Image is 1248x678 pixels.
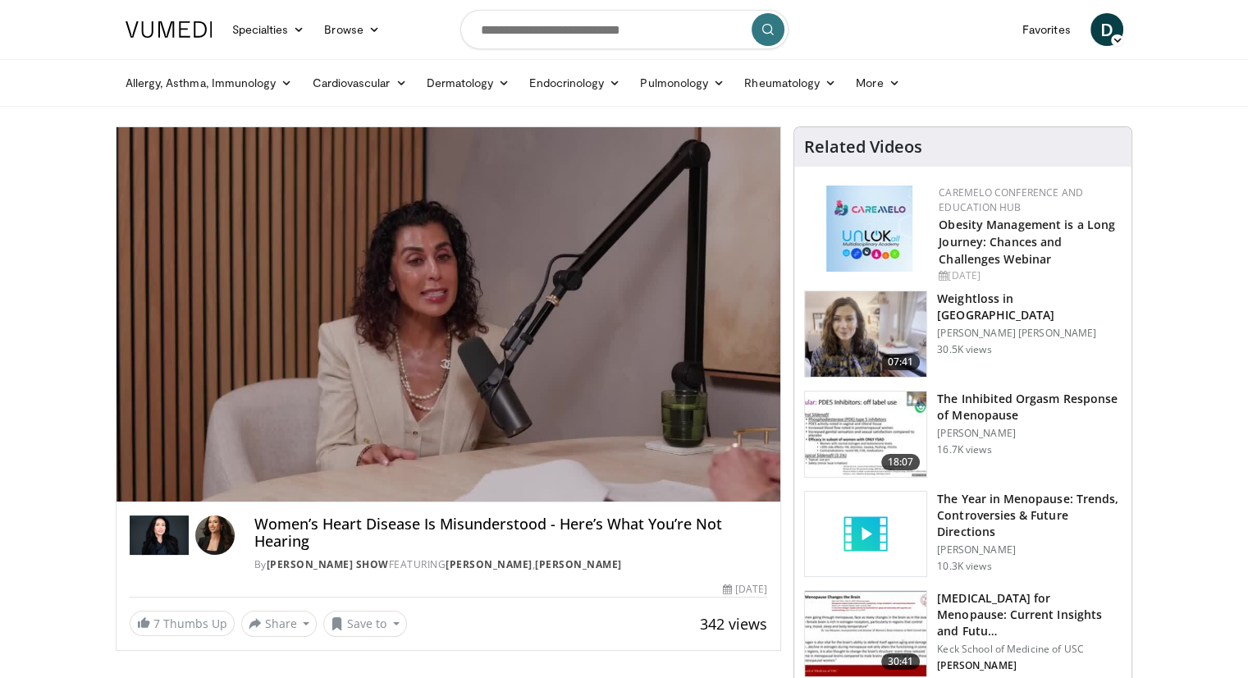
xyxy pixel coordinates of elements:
[937,643,1122,656] p: Keck School of Medicine of USC
[117,127,781,502] video-js: Video Player
[804,291,1122,378] a: 07:41 Weightloss in [GEOGRAPHIC_DATA] [PERSON_NAME] [PERSON_NAME] 30.5K views
[254,515,767,551] h4: Women’s Heart Disease Is Misunderstood - Here’s What You’re Not Hearing
[937,543,1122,557] p: [PERSON_NAME]
[826,186,912,272] img: 45df64a9-a6de-482c-8a90-ada250f7980c.png.150x105_q85_autocrop_double_scale_upscale_version-0.2.jpg
[939,268,1118,283] div: [DATE]
[254,557,767,572] div: By FEATURING ,
[116,66,303,99] a: Allergy, Asthma, Immunology
[937,291,1122,323] h3: Weightloss in [GEOGRAPHIC_DATA]
[130,611,235,636] a: 7 Thumbs Up
[805,492,926,577] img: video_placeholder_short.svg
[937,343,991,356] p: 30.5K views
[446,557,533,571] a: [PERSON_NAME]
[126,21,213,38] img: VuMedi Logo
[241,611,318,637] button: Share
[939,186,1083,214] a: CaReMeLO Conference and Education Hub
[314,13,390,46] a: Browse
[535,557,622,571] a: [PERSON_NAME]
[846,66,909,99] a: More
[937,491,1122,540] h3: The Year in Menopause: Trends, Controversies & Future Directions
[302,66,416,99] a: Cardiovascular
[805,392,926,477] img: 283c0f17-5e2d-42ba-a87c-168d447cdba4.150x105_q85_crop-smart_upscale.jpg
[804,491,1122,578] a: The Year in Menopause: Trends, Controversies & Future Directions [PERSON_NAME] 10.3K views
[153,616,160,631] span: 7
[937,391,1122,424] h3: The Inhibited Orgasm Response of Menopause
[1090,13,1123,46] a: D
[881,354,921,370] span: 07:41
[723,582,767,597] div: [DATE]
[881,653,921,670] span: 30:41
[805,591,926,676] img: 47271b8a-94f4-49c8-b914-2a3d3af03a9e.150x105_q85_crop-smart_upscale.jpg
[939,217,1115,267] a: Obesity Management is a Long Journey: Chances and Challenges Webinar
[937,560,991,573] p: 10.3K views
[222,13,315,46] a: Specialties
[267,557,389,571] a: [PERSON_NAME] Show
[130,515,189,555] img: Dr. Gabrielle Lyon Show
[700,614,767,634] span: 342 views
[417,66,520,99] a: Dermatology
[519,66,630,99] a: Endocrinology
[460,10,789,49] input: Search topics, interventions
[1013,13,1081,46] a: Favorites
[937,659,1122,672] p: [PERSON_NAME]
[323,611,407,637] button: Save to
[195,515,235,555] img: Avatar
[630,66,734,99] a: Pulmonology
[804,391,1122,478] a: 18:07 The Inhibited Orgasm Response of Menopause [PERSON_NAME] 16.7K views
[937,590,1122,639] h3: [MEDICAL_DATA] for Menopause: Current Insights and Futu…
[881,454,921,470] span: 18:07
[734,66,846,99] a: Rheumatology
[937,443,991,456] p: 16.7K views
[805,291,926,377] img: 9983fed1-7565-45be-8934-aef1103ce6e2.150x105_q85_crop-smart_upscale.jpg
[937,427,1122,440] p: [PERSON_NAME]
[804,137,922,157] h4: Related Videos
[937,327,1122,340] p: [PERSON_NAME] [PERSON_NAME]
